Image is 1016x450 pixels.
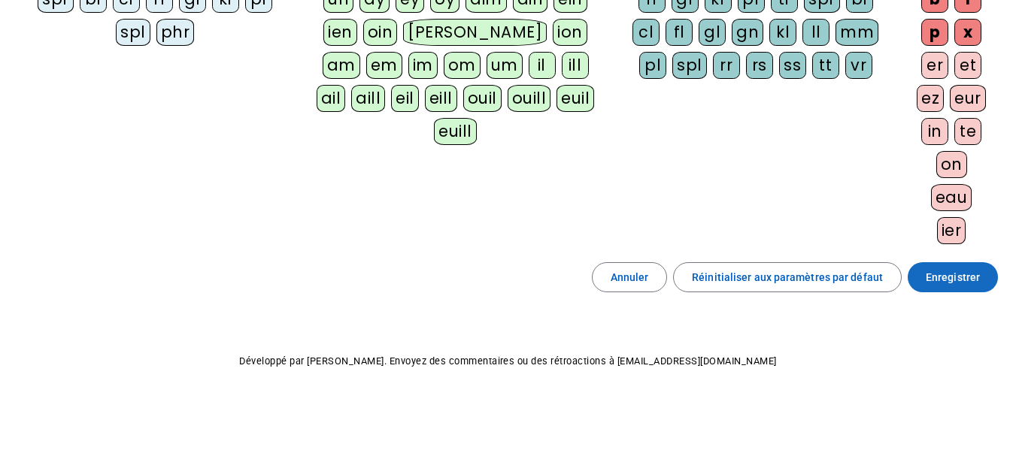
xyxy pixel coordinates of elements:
span: Réinitialiser aux paramètres par défaut [692,268,883,286]
div: ouil [463,85,502,112]
div: ion [553,19,587,46]
div: om [444,52,481,79]
div: eil [391,85,419,112]
p: Développé par [PERSON_NAME]. Envoyez des commentaires ou des rétroactions à [EMAIL_ADDRESS][DOMAI... [12,352,1004,370]
div: rr [713,52,740,79]
div: pl [639,52,666,79]
div: ouill [508,85,550,112]
button: Annuler [592,262,668,292]
div: spl [116,19,150,46]
div: vr [845,52,872,79]
div: cl [632,19,660,46]
div: ss [779,52,806,79]
div: p [921,19,948,46]
div: eau [931,184,972,211]
div: in [921,118,948,145]
div: phr [156,19,195,46]
div: ail [317,85,346,112]
div: tt [812,52,839,79]
div: et [954,52,981,79]
div: te [954,118,981,145]
div: euill [434,118,476,145]
div: on [936,151,967,178]
button: Réinitialiser aux paramètres par défaut [673,262,902,292]
div: spl [672,52,707,79]
button: Enregistrer [908,262,998,292]
div: ier [937,217,966,244]
div: ez [917,85,944,112]
div: eill [425,85,457,112]
div: em [366,52,402,79]
span: Annuler [611,268,649,286]
div: rs [746,52,773,79]
div: um [487,52,523,79]
div: oin [363,19,398,46]
div: im [408,52,438,79]
div: euil [557,85,594,112]
div: il [529,52,556,79]
div: am [323,52,360,79]
div: [PERSON_NAME] [403,19,547,46]
div: fl [666,19,693,46]
div: gn [732,19,763,46]
div: mm [836,19,878,46]
div: er [921,52,948,79]
div: ill [562,52,589,79]
div: ll [802,19,829,46]
div: ien [323,19,357,46]
div: eur [950,85,986,112]
div: x [954,19,981,46]
div: kl [769,19,796,46]
div: aill [351,85,385,112]
div: gl [699,19,726,46]
span: Enregistrer [926,268,980,286]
